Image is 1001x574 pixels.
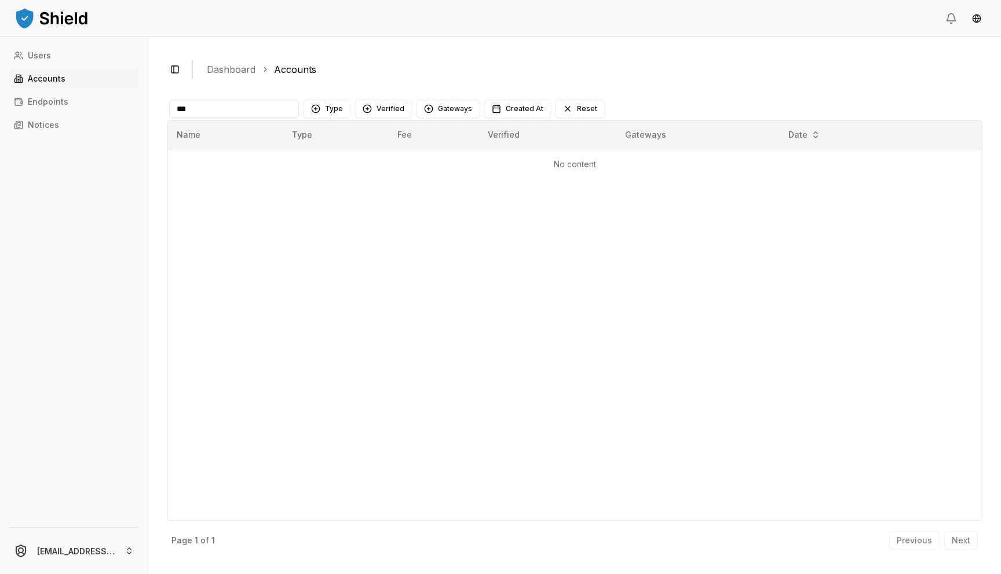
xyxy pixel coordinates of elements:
th: Name [167,121,283,149]
button: Verified [355,100,412,118]
nav: breadcrumb [207,62,973,76]
button: Gateways [417,100,480,118]
button: Type [304,100,350,118]
p: 1 [195,536,198,544]
th: Gateways [616,121,779,149]
p: No content [177,159,973,170]
p: Notices [28,121,59,129]
a: Dashboard [207,62,255,76]
a: Accounts [9,69,138,88]
button: Reset filters [556,100,605,118]
a: Notices [9,116,138,134]
th: Fee [388,121,478,149]
p: of [200,536,209,544]
button: Date [784,126,825,144]
p: Accounts [28,75,65,83]
p: Page [171,536,192,544]
a: Accounts [274,62,316,76]
p: Endpoints [28,98,68,106]
span: Created At [506,104,543,113]
p: [EMAIL_ADDRESS][DOMAIN_NAME] [37,545,115,557]
th: Verified [478,121,616,149]
a: Users [9,46,138,65]
img: ShieldPay Logo [14,6,89,30]
button: [EMAIL_ADDRESS][DOMAIN_NAME] [5,532,143,569]
p: 1 [211,536,215,544]
a: Endpoints [9,93,138,111]
button: Created At [484,100,551,118]
th: Type [283,121,389,149]
p: Users [28,51,51,60]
